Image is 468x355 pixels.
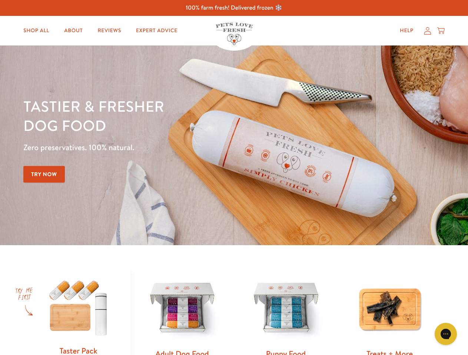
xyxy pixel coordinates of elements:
[23,166,65,183] a: Try Now
[23,97,304,135] h1: Tastier & fresher dog food
[23,141,304,154] p: Zero preservatives. 100% natural.
[130,23,183,38] a: Expert Advice
[394,23,419,38] a: Help
[92,23,127,38] a: Reviews
[216,23,253,45] img: Pets Love Fresh
[431,320,461,348] iframe: Gorgias live chat messenger
[58,23,89,38] a: About
[17,23,55,38] a: Shop All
